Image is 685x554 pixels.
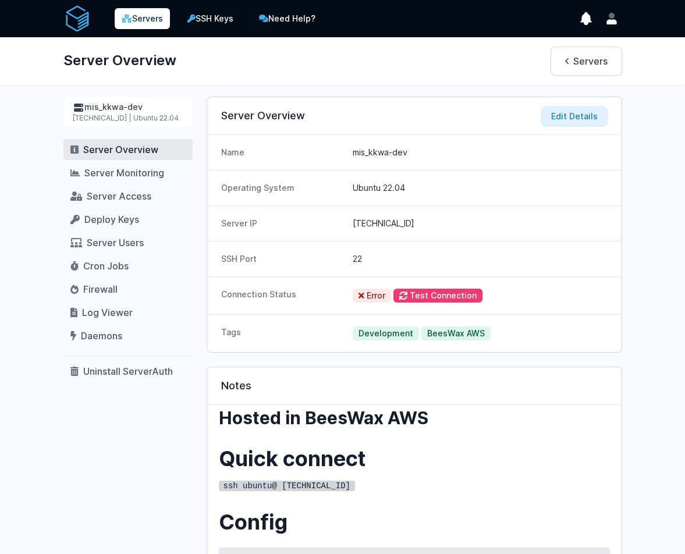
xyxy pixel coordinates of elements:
[83,260,129,272] span: Cron Jobs
[221,218,344,229] dt: Server IP
[251,7,324,30] a: Need Help?
[219,510,610,534] h2: Config
[63,232,193,253] a: Server Users
[221,379,608,393] h3: Notes
[541,106,608,126] button: Edit Details
[179,7,242,30] a: SSH Keys
[353,182,607,194] dd: Ubuntu 22.04
[219,447,610,470] h2: Quick connect
[63,279,193,300] a: Firewall
[63,361,193,382] a: Uninstall ServerAuth
[551,47,622,76] a: Servers
[221,147,344,158] dt: Name
[421,326,491,340] span: BeesWax AWS
[353,289,391,303] span: Error
[219,481,355,491] code: ssh ubuntu@ [TECHNICAL_ID]
[353,218,607,229] dd: [TECHNICAL_ID]
[81,330,122,342] span: Daemons
[84,167,164,179] span: Server Monitoring
[83,283,118,295] span: Firewall
[353,253,607,265] dd: 22
[63,255,193,276] a: Cron Jobs
[393,289,482,303] button: Test Connection
[115,8,170,29] a: Servers
[221,109,608,123] h3: Server Overview
[83,144,158,155] span: Server Overview
[87,190,151,202] span: Server Access
[73,113,183,123] div: [TECHNICAL_ID] | Ubuntu 22.04
[221,253,344,265] dt: SSH Port
[353,326,419,340] span: Development
[221,182,344,194] dt: Operating System
[87,237,144,248] span: Server Users
[82,307,133,318] span: Log Viewer
[221,289,344,303] dt: Connection Status
[63,162,193,183] a: Server Monitoring
[84,214,139,225] span: Deploy Keys
[63,325,193,346] a: Daemons
[63,209,193,230] a: Deploy Keys
[63,139,193,160] a: Server Overview
[219,407,610,428] h3: Hosted in BeesWax AWS
[601,8,622,29] button: User menu
[63,47,176,74] h1: Server Overview
[83,365,173,377] span: Uninstall ServerAuth
[353,147,607,158] dd: mis_kkwa-dev
[63,186,193,207] a: Server Access
[221,326,344,340] dt: Tags
[576,8,597,29] button: show notifications
[73,101,183,113] div: mis_kkwa-dev
[63,5,91,33] img: serverAuth logo
[63,302,193,323] a: Log Viewer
